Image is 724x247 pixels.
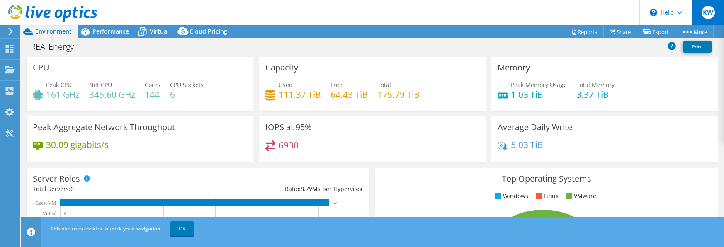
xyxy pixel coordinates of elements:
h4: 30.09 gigabits/s [46,140,109,149]
li: Windows [493,191,528,201]
a: Export [637,25,675,38]
span: KW [702,6,715,19]
h3: Average Daily Write [498,123,572,132]
h3: Top Operating Systems [381,174,712,183]
li: Linux [534,191,559,201]
h4: 111.37 TiB [279,90,321,99]
span: Total Memory [576,81,615,89]
h4: 345.60 GHz [89,90,135,99]
span: Environment [35,27,72,35]
a: More [675,25,714,38]
h4: 64.43 TiB [330,90,368,99]
span: Cores [145,81,160,89]
span: 8.7 [301,185,309,193]
h1: REA_Energy [27,42,87,51]
a: Reports [564,25,604,38]
h4: 6 [170,90,204,99]
span: Virtual [150,27,169,35]
h3: Capacity [265,63,298,72]
h3: Server Roles [33,174,80,183]
span: 6 [70,185,74,193]
a: Print [683,41,712,53]
li: VMware [564,191,596,201]
span: Peak CPU [46,81,72,89]
svg: \n [650,9,657,16]
h4: 144 [145,90,160,99]
h3: Memory [498,63,530,72]
h4: 3.37 TiB [576,90,615,99]
span: Cloud Pricing [190,27,227,35]
span: This site uses cookies to track your navigation. [51,225,162,232]
h4: 175.79 TiB [377,90,420,99]
span: CPU Sockets [170,81,204,89]
span: Net CPU [89,81,112,89]
span: Performance [92,27,129,35]
h3: CPU [33,63,49,72]
a: Share [603,25,637,38]
text: 0 [64,211,66,216]
span: Used [279,81,293,89]
h4: 161 GHz [46,90,80,99]
text: Guest VM [35,200,56,206]
h3: IOPS at 95% [265,123,312,132]
h4: 1.03 TiB [511,90,567,99]
h3: Peak Aggregate Network Throughput [33,123,175,132]
text: Virtual [43,211,57,216]
h4: 5.03 TiB [511,140,543,149]
text: 52 [333,201,337,205]
a: OK [170,221,194,236]
h4: 6930 [279,140,299,150]
div: Total Servers: [33,184,198,194]
span: Total [377,81,391,89]
span: Peak Memory Usage [511,81,567,89]
div: Ratio: VMs per Hypervisor [198,184,363,194]
span: Free [330,81,343,89]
